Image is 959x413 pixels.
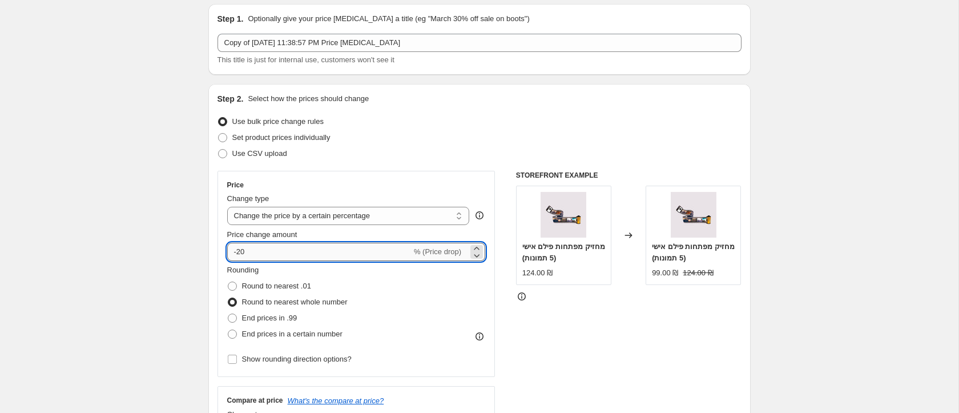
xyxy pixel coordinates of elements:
[652,242,735,262] span: מחזיק מפתחות פילם אישי (5 תמונות)
[652,267,678,279] div: 99.00 ₪
[683,267,713,279] strike: 124.00 ₪
[414,247,461,256] span: % (Price drop)
[227,396,283,405] h3: Compare at price
[232,133,331,142] span: Set product prices individually
[227,181,244,190] h3: Price
[217,55,394,64] span: This title is just for internal use, customers won't see it
[522,267,553,279] div: 124.00 ₪
[242,282,311,290] span: Round to nearest .01
[232,117,324,126] span: Use bulk price change rules
[232,149,287,158] span: Use CSV upload
[242,314,297,322] span: End prices in .99
[227,230,297,239] span: Price change amount
[522,242,605,262] span: מחזיק מפתחות פילם אישי (5 תמונות)
[217,34,742,52] input: 30% off holiday sale
[217,93,244,105] h2: Step 2.
[227,194,269,203] span: Change type
[248,93,369,105] p: Select how the prices should change
[516,171,742,180] h6: STOREFRONT EXAMPLE
[242,355,352,363] span: Show rounding direction options?
[541,192,586,238] img: e8ab3866125704a4704e394f6aaf8270_80x.jpg
[242,330,342,338] span: End prices in a certain number
[227,243,412,261] input: -15
[217,13,244,25] h2: Step 1.
[671,192,716,238] img: e8ab3866125704a4704e394f6aaf8270_80x.jpg
[474,210,485,221] div: help
[242,298,348,306] span: Round to nearest whole number
[227,266,259,274] span: Rounding
[248,13,529,25] p: Optionally give your price [MEDICAL_DATA] a title (eg "March 30% off sale on boots")
[288,396,384,405] button: What's the compare at price?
